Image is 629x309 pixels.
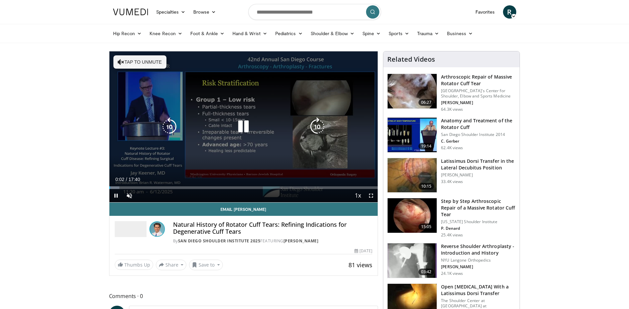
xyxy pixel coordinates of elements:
[115,260,153,270] a: Thumbs Up
[441,117,516,131] h3: Anatomy and Treatment of the Rotator Cuff
[152,5,190,19] a: Specialties
[156,260,187,270] button: Share
[283,238,319,244] a: [PERSON_NAME]
[441,271,463,276] p: 24.1K views
[441,232,463,238] p: 25.4K views
[472,5,499,19] a: Favorites
[441,88,516,99] p: [GEOGRAPHIC_DATA]'s Center for Shoulder, Elbow and Sports Medicine
[388,198,437,233] img: 7cd5bdb9-3b5e-40f2-a8f4-702d57719c06.150x105_q85_crop-smart_upscale.jpg
[418,143,434,150] span: 19:14
[441,145,463,151] p: 62.4K views
[388,158,437,193] img: 38501_0000_3.png.150x105_q85_crop-smart_upscale.jpg
[441,283,516,297] h3: Open [MEDICAL_DATA] With a Latissimus Dorsi Transfer
[441,264,516,270] p: [PERSON_NAME]
[109,203,378,216] a: Email [PERSON_NAME]
[385,27,413,40] a: Sports
[128,177,140,182] span: 17:40
[441,107,463,112] p: 64.3K views
[271,27,307,40] a: Pediatrics
[126,177,127,182] span: /
[441,100,516,105] p: [PERSON_NAME]
[354,248,372,254] div: [DATE]
[358,27,385,40] a: Spine
[441,226,516,231] p: P. Denard
[115,177,124,182] span: 0:02
[441,198,516,218] h3: Step by Step Arthroscopic Repair of a Massive Rotator Cuff Tear
[173,221,373,235] h4: Natural History of Rotator Cuff Tears: Refining Indications for Degenerative Cuff Tears
[441,132,516,137] p: San Diego Shoulder Institute 2014
[189,5,220,19] a: Browse
[443,27,477,40] a: Business
[388,243,437,278] img: zucker_4.png.150x105_q85_crop-smart_upscale.jpg
[418,223,434,230] span: 15:05
[441,158,516,171] h3: Latissimus Dorsi Transfer in the Lateral Decubitus Position
[248,4,381,20] input: Search topics, interventions
[441,258,516,263] p: NYU Langone Orthopedics
[441,139,516,144] p: C. Gerber
[387,243,516,278] a: 03:42 Reverse Shoulder Arthroplasty - Introduction and History NYU Langone Orthopedics [PERSON_NA...
[109,27,146,40] a: Hip Recon
[387,117,516,153] a: 19:14 Anatomy and Treatment of the Rotator Cuff San Diego Shoulder Institute 2014 C. Gerber 62.4K...
[348,261,372,269] span: 81 views
[418,99,434,106] span: 06:27
[441,219,516,224] p: [US_STATE] Shoulder Institute
[351,189,364,202] button: Playback Rate
[178,238,261,244] a: San Diego Shoulder Institute 2025
[387,74,516,112] a: 06:27 Arthroscopic Repair of Massive Rotator Cuff Tear [GEOGRAPHIC_DATA]'s Center for Shoulder, E...
[388,118,437,152] img: 58008271-3059-4eea-87a5-8726eb53a503.150x105_q85_crop-smart_upscale.jpg
[173,238,373,244] div: By FEATURING
[441,179,463,184] p: 33.4K views
[388,74,437,108] img: 281021_0002_1.png.150x105_q85_crop-smart_upscale.jpg
[387,55,435,63] h4: Related Videos
[307,27,358,40] a: Shoulder & Elbow
[149,221,165,237] img: Avatar
[109,186,378,189] div: Progress Bar
[115,221,147,237] img: San Diego Shoulder Institute 2025
[113,55,166,69] button: Tap to unmute
[387,198,516,238] a: 15:05 Step by Step Arthroscopic Repair of a Massive Rotator Cuff Tear [US_STATE] Shoulder Institu...
[418,183,434,190] span: 10:15
[113,9,148,15] img: VuMedi Logo
[186,27,228,40] a: Foot & Ankle
[387,158,516,193] a: 10:15 Latissimus Dorsi Transfer in the Lateral Decubitus Position [PERSON_NAME] 33.4K views
[413,27,443,40] a: Trauma
[441,172,516,178] p: [PERSON_NAME]
[418,269,434,275] span: 03:42
[109,189,123,202] button: Pause
[123,189,136,202] button: Unmute
[503,5,516,19] a: R
[441,74,516,87] h3: Arthroscopic Repair of Massive Rotator Cuff Tear
[441,243,516,256] h3: Reverse Shoulder Arthroplasty - Introduction and History
[109,51,378,203] video-js: Video Player
[146,27,186,40] a: Knee Recon
[189,260,223,270] button: Save to
[364,189,378,202] button: Fullscreen
[228,27,271,40] a: Hand & Wrist
[109,292,378,300] span: Comments 0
